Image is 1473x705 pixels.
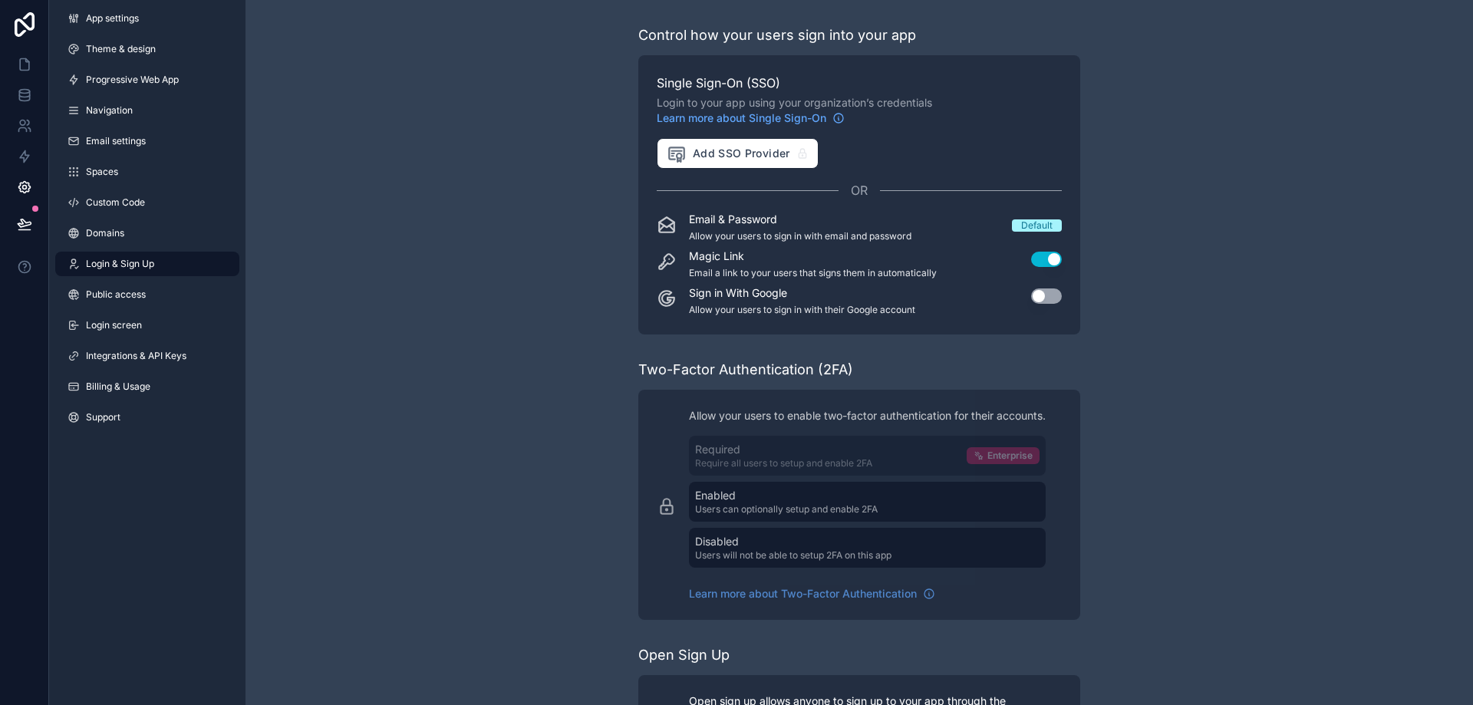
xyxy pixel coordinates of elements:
[86,74,179,86] span: Progressive Web App
[55,252,239,276] a: Login & Sign Up
[695,534,891,549] p: Disabled
[55,405,239,430] a: Support
[55,190,239,215] a: Custom Code
[657,74,1062,92] span: Single Sign-On (SSO)
[86,166,118,178] span: Spaces
[689,249,937,264] p: Magic Link
[86,227,124,239] span: Domains
[86,319,142,331] span: Login screen
[55,313,239,338] a: Login screen
[657,110,845,126] a: Learn more about Single Sign-On
[55,160,239,184] a: Spaces
[86,288,146,301] span: Public access
[695,457,872,469] p: Require all users to setup and enable 2FA
[55,37,239,61] a: Theme & design
[55,6,239,31] a: App settings
[987,450,1033,462] span: Enterprise
[657,138,819,169] button: Add SSO Provider
[638,25,916,46] div: Control how your users sign into your app
[851,181,868,199] span: OR
[1021,219,1053,232] div: Default
[657,110,826,126] span: Learn more about Single Sign-On
[689,586,917,601] span: Learn more about Two-Factor Authentication
[86,411,120,423] span: Support
[689,230,911,242] p: Allow your users to sign in with email and password
[55,68,239,92] a: Progressive Web App
[86,43,156,55] span: Theme & design
[86,12,139,25] span: App settings
[695,442,872,457] p: Required
[689,285,915,301] p: Sign in With Google
[86,381,150,393] span: Billing & Usage
[86,196,145,209] span: Custom Code
[695,549,891,562] p: Users will not be able to setup 2FA on this app
[695,488,878,503] p: Enabled
[695,503,878,516] p: Users can optionally setup and enable 2FA
[689,212,911,227] p: Email & Password
[638,644,730,666] div: Open Sign Up
[689,304,915,316] p: Allow your users to sign in with their Google account
[689,267,937,279] p: Email a link to your users that signs them in automatically
[638,359,853,381] div: Two-Factor Authentication (2FA)
[86,258,154,270] span: Login & Sign Up
[55,98,239,123] a: Navigation
[667,143,790,163] span: Add SSO Provider
[55,129,239,153] a: Email settings
[86,135,146,147] span: Email settings
[657,95,1062,126] span: Login to your app using your organization’s credentials
[689,586,935,601] a: Learn more about Two-Factor Authentication
[55,221,239,245] a: Domains
[689,408,1046,423] p: Allow your users to enable two-factor authentication for their accounts.
[55,374,239,399] a: Billing & Usage
[86,350,186,362] span: Integrations & API Keys
[55,344,239,368] a: Integrations & API Keys
[55,282,239,307] a: Public access
[86,104,133,117] span: Navigation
